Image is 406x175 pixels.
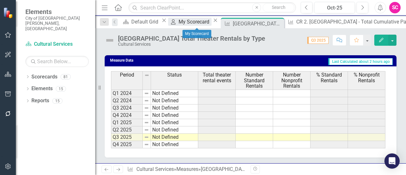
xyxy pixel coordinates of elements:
[384,153,400,169] div: Open Intercom Messenger
[144,105,149,111] img: 8DAGhfEEPCf229AAAAAElFTkSuQmCC
[167,72,182,78] span: Status
[118,42,265,47] div: Cultural Services
[151,112,198,119] td: Not Defined
[111,134,143,141] td: Q3 2025
[111,141,143,148] td: Q4 2025
[120,72,134,78] span: Period
[144,91,149,96] img: 8DAGhfEEPCf229AAAAAElFTkSuQmCC
[111,119,143,126] td: Q1 2025
[25,8,89,16] span: Elements
[128,2,296,13] input: Search ClearPoint...
[307,37,329,44] span: Q3 2025
[263,3,294,12] button: Search
[3,7,14,18] img: ClearPoint Strategy
[121,18,160,26] a: Default Grid
[144,135,149,140] img: 8DAGhfEEPCf229AAAAAElFTkSuQmCC
[349,72,384,83] span: % Nonprofit Rentals
[31,97,49,104] a: Reports
[110,58,184,63] h3: Measure Data
[237,72,272,89] span: Number Standard Rentals
[144,120,149,125] img: 8DAGhfEEPCf229AAAAAElFTkSuQmCC
[118,35,265,42] div: [GEOGRAPHIC_DATA] Total Theater Rentals by Type
[312,72,346,83] span: % Standard Rentals
[151,126,198,134] td: Not Defined
[31,85,53,92] a: Elements
[25,41,89,48] a: Cultural Services
[182,30,211,38] div: My Scorecard
[151,141,198,148] td: Not Defined
[389,2,401,13] button: SC
[52,98,62,104] div: 15
[328,58,393,65] span: Last Calculated about 2 hours ago
[201,166,317,172] div: [GEOGRAPHIC_DATA] Total Theater Rentals by Type
[127,166,246,173] div: » »
[317,4,353,12] div: Oct-25
[168,18,211,26] a: My Scorecard
[131,18,160,26] div: Default Grid
[56,86,66,91] div: 15
[111,104,143,112] td: Q3 2024
[144,113,149,118] img: 8DAGhfEEPCf229AAAAAElFTkSuQmCC
[272,5,285,10] span: Search
[136,166,174,172] a: Cultural Services
[31,73,57,81] a: Scorecards
[105,35,115,45] img: Not Defined
[111,90,143,97] td: Q1 2024
[233,20,283,28] div: [GEOGRAPHIC_DATA] Total Theater Rentals by Type
[274,72,309,89] span: Number Nonprofit Rentals
[144,127,149,132] img: 8DAGhfEEPCf229AAAAAElFTkSuQmCC
[111,126,143,134] td: Q2 2025
[151,134,198,141] td: Not Defined
[144,142,149,147] img: 8DAGhfEEPCf229AAAAAElFTkSuQmCC
[151,90,198,97] td: Not Defined
[179,18,211,26] div: My Scorecard
[25,56,89,67] input: Search Below...
[200,72,234,83] span: Total theater rental events
[151,104,198,112] td: Not Defined
[25,16,89,31] small: City of [GEOGRAPHIC_DATA][PERSON_NAME], [GEOGRAPHIC_DATA]
[314,2,355,13] button: Oct-25
[111,97,143,104] td: Q2 2024
[144,73,149,78] img: 8DAGhfEEPCf229AAAAAElFTkSuQmCC
[111,112,143,119] td: Q4 2024
[176,166,198,172] a: Measures
[61,74,71,79] div: 81
[151,119,198,126] td: Not Defined
[144,98,149,103] img: 8DAGhfEEPCf229AAAAAElFTkSuQmCC
[151,97,198,104] td: Not Defined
